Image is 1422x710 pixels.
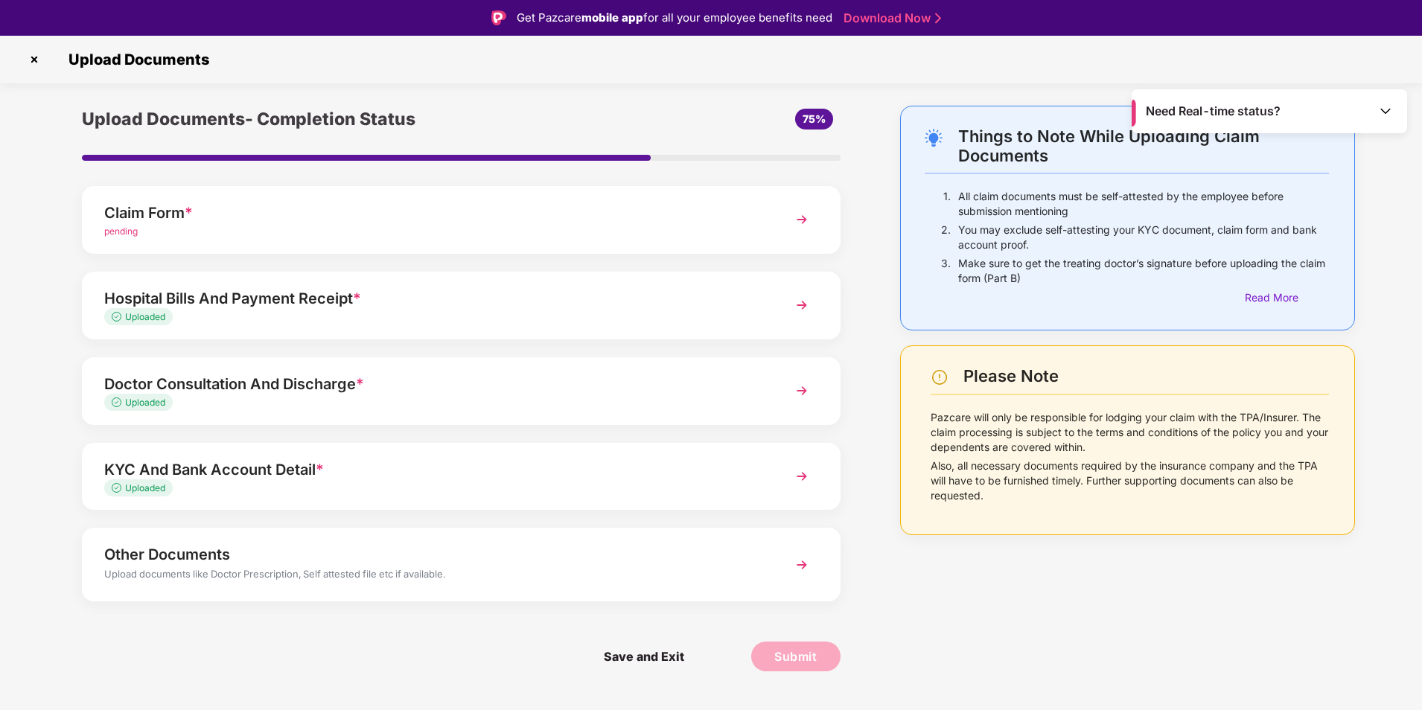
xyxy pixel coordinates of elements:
[931,458,1329,503] p: Also, all necessary documents required by the insurance company and the TPA will have to be furni...
[581,10,643,25] strong: mobile app
[1245,290,1329,306] div: Read More
[112,483,125,493] img: svg+xml;base64,PHN2ZyB4bWxucz0iaHR0cDovL3d3dy53My5vcmcvMjAwMC9zdmciIHdpZHRoPSIxMy4zMzMiIGhlaWdodD...
[82,106,587,132] div: Upload Documents- Completion Status
[935,10,941,26] img: Stroke
[941,223,951,252] p: 2.
[751,642,841,671] button: Submit
[925,129,943,147] img: svg+xml;base64,PHN2ZyB4bWxucz0iaHR0cDovL3d3dy53My5vcmcvMjAwMC9zdmciIHdpZHRoPSIyNC4wOTMiIGhlaWdodD...
[125,482,165,493] span: Uploaded
[941,256,951,286] p: 3.
[963,366,1329,386] div: Please Note
[943,189,951,219] p: 1.
[931,410,1329,455] p: Pazcare will only be responsible for lodging your claim with the TPA/Insurer. The claim processin...
[112,397,125,407] img: svg+xml;base64,PHN2ZyB4bWxucz0iaHR0cDovL3d3dy53My5vcmcvMjAwMC9zdmciIHdpZHRoPSIxMy4zMzMiIGhlaWdodD...
[788,292,815,319] img: svg+xml;base64,PHN2ZyBpZD0iTmV4dCIgeG1sbnM9Imh0dHA6Ly93d3cudzMub3JnLzIwMDAvc3ZnIiB3aWR0aD0iMzYiIG...
[104,226,138,237] span: pending
[788,377,815,404] img: svg+xml;base64,PHN2ZyBpZD0iTmV4dCIgeG1sbnM9Imh0dHA6Ly93d3cudzMub3JnLzIwMDAvc3ZnIiB3aWR0aD0iMzYiIG...
[104,566,759,586] div: Upload documents like Doctor Prescription, Self attested file etc if available.
[104,287,759,310] div: Hospital Bills And Payment Receipt
[788,206,815,233] img: svg+xml;base64,PHN2ZyBpZD0iTmV4dCIgeG1sbnM9Imh0dHA6Ly93d3cudzMub3JnLzIwMDAvc3ZnIiB3aWR0aD0iMzYiIG...
[788,463,815,490] img: svg+xml;base64,PHN2ZyBpZD0iTmV4dCIgeG1sbnM9Imh0dHA6Ly93d3cudzMub3JnLzIwMDAvc3ZnIiB3aWR0aD0iMzYiIG...
[125,311,165,322] span: Uploaded
[491,10,506,25] img: Logo
[589,642,699,671] span: Save and Exit
[1378,103,1393,118] img: Toggle Icon
[844,10,937,26] a: Download Now
[112,312,125,322] img: svg+xml;base64,PHN2ZyB4bWxucz0iaHR0cDovL3d3dy53My5vcmcvMjAwMC9zdmciIHdpZHRoPSIxMy4zMzMiIGhlaWdodD...
[104,458,759,482] div: KYC And Bank Account Detail
[958,189,1329,219] p: All claim documents must be self-attested by the employee before submission mentioning
[1146,103,1281,119] span: Need Real-time status?
[54,51,217,68] span: Upload Documents
[125,397,165,408] span: Uploaded
[958,256,1329,286] p: Make sure to get the treating doctor’s signature before uploading the claim form (Part B)
[22,48,46,71] img: svg+xml;base64,PHN2ZyBpZD0iQ3Jvc3MtMzJ4MzIiIHhtbG5zPSJodHRwOi8vd3d3LnczLm9yZy8yMDAwL3N2ZyIgd2lkdG...
[104,201,759,225] div: Claim Form
[958,127,1329,165] div: Things to Note While Uploading Claim Documents
[803,112,826,125] span: 75%
[788,551,815,578] img: svg+xml;base64,PHN2ZyBpZD0iTmV4dCIgeG1sbnM9Imh0dHA6Ly93d3cudzMub3JnLzIwMDAvc3ZnIiB3aWR0aD0iMzYiIG...
[104,372,759,396] div: Doctor Consultation And Discharge
[931,368,948,386] img: svg+xml;base64,PHN2ZyBpZD0iV2FybmluZ18tXzI0eDI0IiBkYXRhLW5hbWU9Ildhcm5pbmcgLSAyNHgyNCIgeG1sbnM9Im...
[958,223,1329,252] p: You may exclude self-attesting your KYC document, claim form and bank account proof.
[517,9,832,27] div: Get Pazcare for all your employee benefits need
[104,543,759,566] div: Other Documents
